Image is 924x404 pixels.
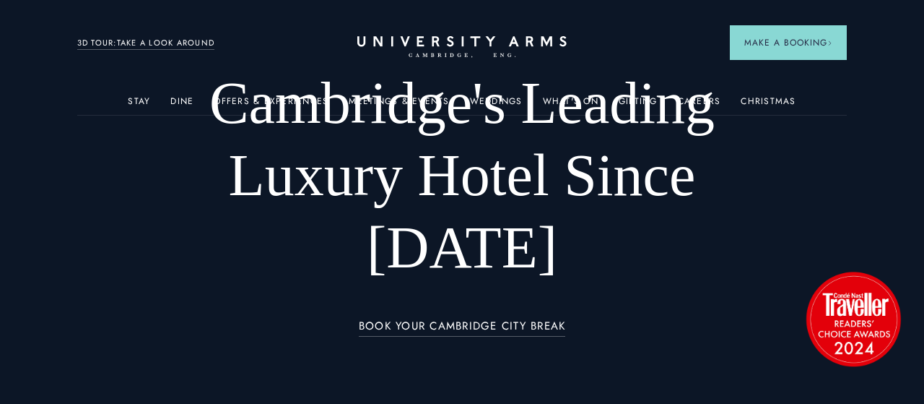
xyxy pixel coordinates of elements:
a: What's On [543,96,598,115]
a: Dine [170,96,193,115]
button: Make a BookingArrow icon [730,25,847,60]
a: Careers [678,96,721,115]
a: Home [357,36,567,59]
img: Arrow icon [827,40,832,46]
a: Offers & Experiences [214,96,328,115]
a: Weddings [470,96,523,115]
h1: Cambridge's Leading Luxury Hotel Since [DATE] [154,67,770,284]
a: Stay [128,96,150,115]
img: image-2524eff8f0c5d55edbf694693304c4387916dea5-1501x1501-png [799,265,907,373]
a: BOOK YOUR CAMBRIDGE CITY BREAK [359,320,566,337]
a: Christmas [741,96,796,115]
a: Meetings & Events [349,96,449,115]
a: Gifting [619,96,658,115]
span: Make a Booking [744,36,832,49]
a: 3D TOUR:TAKE A LOOK AROUND [77,37,215,50]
